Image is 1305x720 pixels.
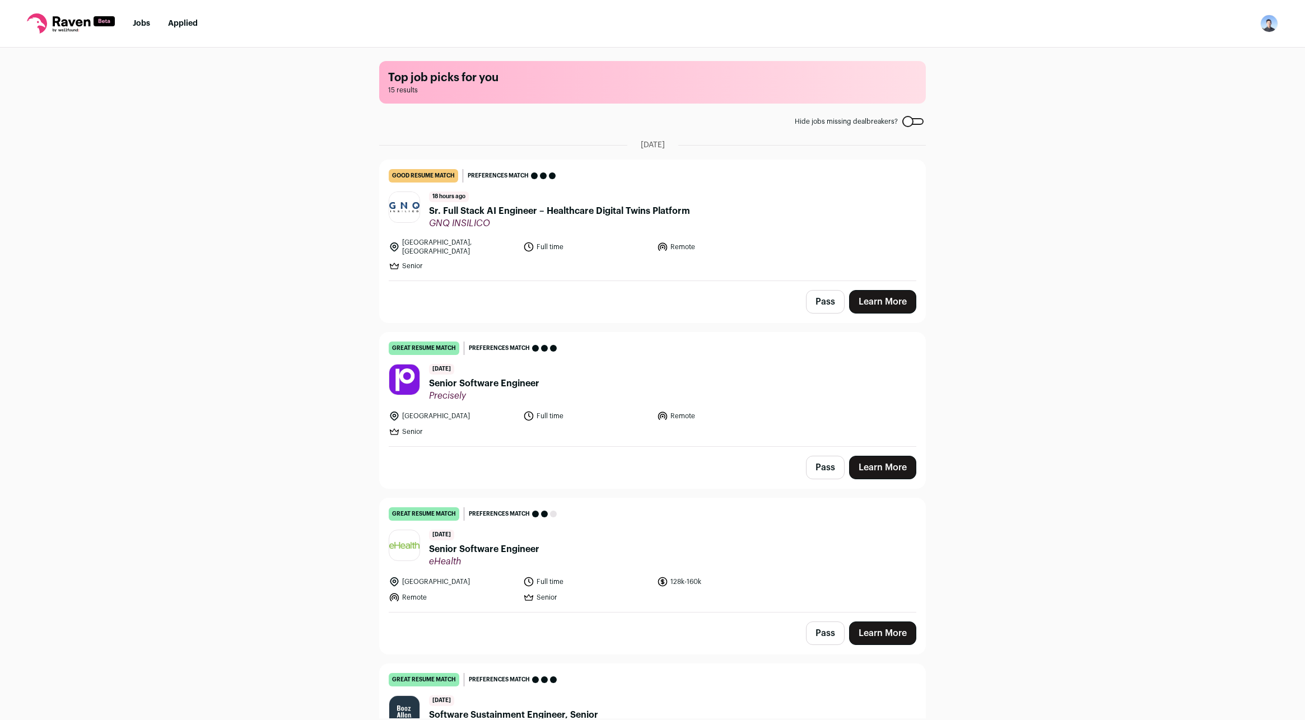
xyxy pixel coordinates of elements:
div: great resume match [389,507,459,521]
a: Jobs [133,20,150,27]
li: [GEOGRAPHIC_DATA], [GEOGRAPHIC_DATA] [389,238,516,256]
div: good resume match [389,169,458,183]
span: Senior Software Engineer [429,543,539,556]
span: 18 hours ago [429,191,469,202]
button: Open dropdown [1260,15,1278,32]
span: [DATE] [641,139,665,151]
span: [DATE] [429,530,454,540]
a: good resume match Preferences match 18 hours ago Sr. Full Stack AI Engineer – Healthcare Digital ... [380,160,925,280]
span: Hide jobs missing dealbreakers? [795,117,898,126]
a: great resume match Preferences match [DATE] Senior Software Engineer eHealth [GEOGRAPHIC_DATA] Fu... [380,498,925,612]
a: great resume match Preferences match [DATE] Senior Software Engineer Precisely [GEOGRAPHIC_DATA] ... [380,333,925,446]
span: GNQ INSILICO [429,218,690,229]
li: Full time [523,238,651,256]
img: 10600165-medium_jpg [1260,15,1278,32]
li: [GEOGRAPHIC_DATA] [389,410,516,422]
a: Learn More [849,621,916,645]
li: Senior [523,592,651,603]
li: Full time [523,576,651,587]
span: eHealth [429,556,539,567]
li: Remote [657,410,785,422]
a: Applied [168,20,198,27]
li: Remote [657,238,785,256]
li: Senior [389,426,516,437]
li: 128k-160k [657,576,785,587]
button: Pass [806,456,845,479]
li: Full time [523,410,651,422]
button: Pass [806,290,845,314]
span: Preferences match [468,170,529,181]
img: 5afd6c474174e71b189e388a3002b9a3241db6b5dff2920b6bae2381ab97f3f6.jpg [389,364,420,395]
span: Senior Software Engineer [429,377,539,390]
button: Pass [806,621,845,645]
span: Sr. Full Stack AI Engineer – Healthcare Digital Twins Platform [429,204,690,218]
span: 15 results [388,86,917,95]
img: 284b8e415f0a81c53ab9d99616bf4ab834ff5a24fb2802311d6267032184e189.jpg [389,542,420,549]
h1: Top job picks for you [388,70,917,86]
li: [GEOGRAPHIC_DATA] [389,576,516,587]
span: [DATE] [429,364,454,375]
a: Learn More [849,456,916,479]
a: Learn More [849,290,916,314]
img: bf9bc5728bd823da5881d73dbb58035becdc24469e1081955b250721cd8814bb.jpg [389,192,420,222]
span: Preferences match [469,508,530,520]
span: Preferences match [469,674,530,685]
span: Preferences match [469,343,530,354]
div: great resume match [389,673,459,686]
li: Senior [389,260,516,272]
span: [DATE] [429,695,454,706]
span: Precisely [429,390,539,401]
div: great resume match [389,342,459,355]
li: Remote [389,592,516,603]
